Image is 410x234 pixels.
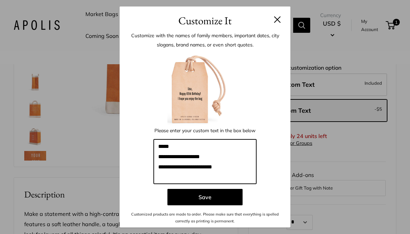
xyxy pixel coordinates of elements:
[167,51,243,126] img: customizer-prod
[154,126,256,135] p: Please enter your custom text in the box below
[167,189,243,205] button: Save
[130,31,280,49] p: Customize with the names of family members, important dates, city slogans, brand names, or even s...
[130,13,280,29] h3: Customize It
[130,211,280,225] p: Customized products are made to order. Please make sure that everything is spelled correctly as p...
